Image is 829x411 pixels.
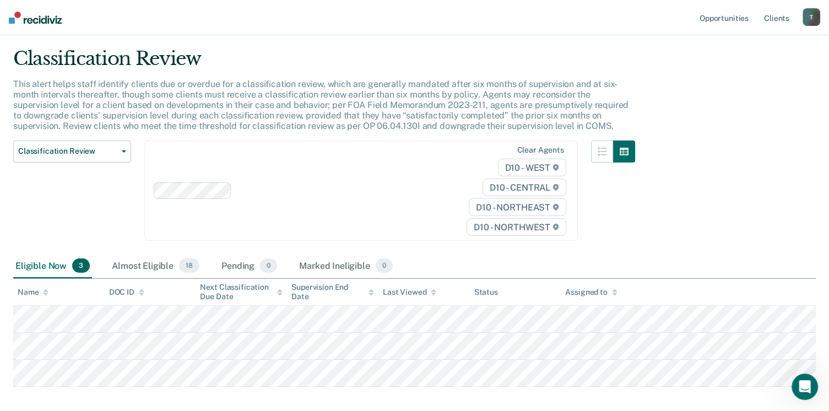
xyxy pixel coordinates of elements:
[498,159,566,176] span: D10 - WEST
[483,179,566,196] span: D10 - CENTRAL
[110,254,202,278] div: Almost Eligible18
[219,254,279,278] div: Pending0
[109,288,144,297] div: DOC ID
[291,283,374,301] div: Supervision End Date
[18,288,48,297] div: Name
[474,288,498,297] div: Status
[179,258,199,273] span: 18
[383,288,436,297] div: Last Viewed
[13,140,131,163] button: Classification Review
[200,283,283,301] div: Next Classification Due Date
[72,258,90,273] span: 3
[297,254,395,278] div: Marked Ineligible0
[803,8,820,26] button: T
[13,47,635,79] div: Classification Review
[9,12,62,24] img: Recidiviz
[13,254,92,278] div: Eligible Now3
[517,145,563,155] div: Clear agents
[18,147,117,156] span: Classification Review
[792,374,818,400] iframe: Intercom live chat
[469,198,566,216] span: D10 - NORTHEAST
[565,288,617,297] div: Assigned to
[467,218,566,236] span: D10 - NORTHWEST
[376,258,393,273] span: 0
[13,79,628,132] p: This alert helps staff identify clients due or overdue for a classification review, which are gen...
[260,258,277,273] span: 0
